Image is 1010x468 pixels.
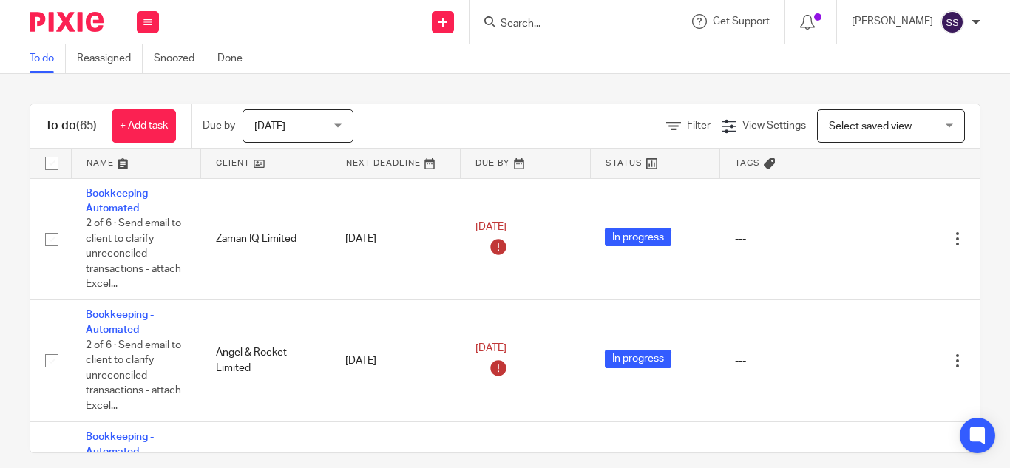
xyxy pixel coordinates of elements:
span: [DATE] [254,121,285,132]
a: Bookkeeping - Automated [86,189,154,214]
span: In progress [605,228,671,246]
div: --- [735,231,836,246]
span: Tags [735,159,760,167]
input: Search [499,18,632,31]
a: Done [217,44,254,73]
td: Zaman IQ Limited [201,178,331,300]
span: 2 of 6 · Send email to client to clarify unreconciled transactions - attach Excel... [86,340,181,411]
span: [DATE] [475,344,506,354]
span: In progress [605,350,671,368]
a: Bookkeeping - Automated [86,310,154,335]
div: --- [735,353,836,368]
h1: To do [45,118,97,134]
span: 2 of 6 · Send email to client to clarify unreconciled transactions - attach Excel... [86,218,181,289]
a: Reassigned [77,44,143,73]
td: [DATE] [331,300,461,422]
td: [DATE] [331,178,461,300]
span: Filter [687,121,711,131]
a: Bookkeeping - Automated [86,432,154,457]
span: View Settings [742,121,806,131]
span: (65) [76,120,97,132]
span: [DATE] [475,222,506,232]
p: [PERSON_NAME] [852,14,933,29]
a: To do [30,44,66,73]
a: + Add task [112,109,176,143]
img: svg%3E [940,10,964,34]
p: Due by [203,118,235,133]
a: Snoozed [154,44,206,73]
td: Angel & Rocket Limited [201,300,331,422]
span: Get Support [713,16,770,27]
img: Pixie [30,12,104,32]
span: Select saved view [829,121,912,132]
